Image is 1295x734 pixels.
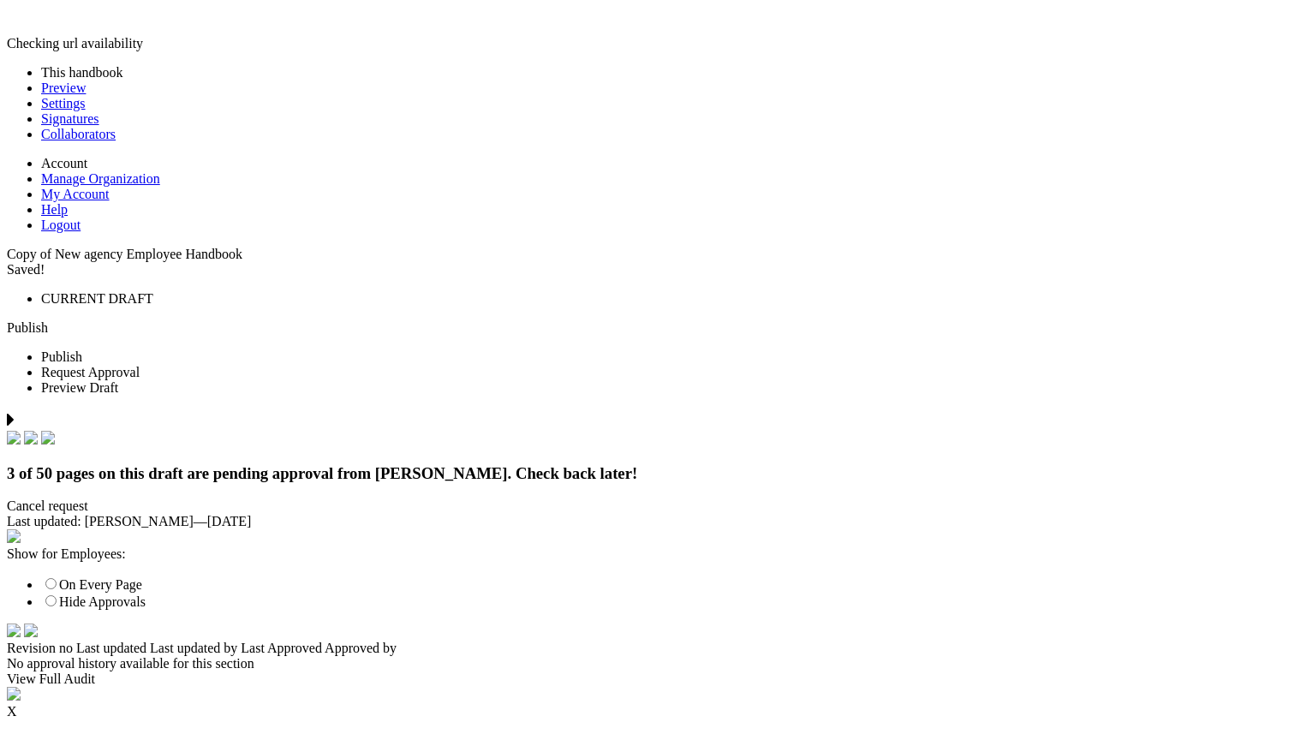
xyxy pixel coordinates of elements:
span: Last updated [76,641,146,655]
span: Publish [41,349,82,364]
a: Manage Organization [41,171,160,186]
a: Settings [41,96,86,110]
img: check.svg [24,431,38,445]
span: Copy of New agency Employee Handbook [7,247,242,261]
a: Preview [41,81,86,95]
div: X [7,704,1288,719]
span: Show for Employees: [7,546,126,561]
a: Help [41,202,68,217]
img: arrow-down-white.svg [24,624,38,637]
img: check.svg [41,431,55,445]
img: eye_approvals.svg [7,529,21,543]
div: View Full Audit [7,671,1288,687]
span: Request Approval [41,365,140,379]
img: time.svg [7,624,21,637]
span: on this draft are pending approval from [PERSON_NAME]. Check back later! [98,464,637,482]
span: Last Approved [241,641,322,655]
span: Cancel request [7,498,88,513]
span: Preview Draft [41,380,118,395]
a: Publish [7,320,48,335]
a: Logout [41,218,81,232]
span: CURRENT DRAFT [41,291,153,306]
span: Checking url availability [7,36,143,51]
input: On Every Page [45,578,57,589]
a: Signatures [41,111,99,126]
img: check.svg [7,431,21,445]
a: My Account [41,187,110,201]
span: 3 of 50 pages [7,464,94,482]
li: This handbook [41,65,1288,81]
img: approvals_airmason.svg [7,687,21,701]
span: [DATE] [207,514,252,528]
li: Account [41,156,1288,171]
span: Revision no [7,641,73,655]
span: Last updated by [150,641,237,655]
div: — [7,514,1288,529]
span: Last updated: [7,514,81,528]
span: No approval history available for this section [7,656,254,671]
label: On Every Page [41,577,142,592]
span: [PERSON_NAME] [85,514,194,528]
a: Collaborators [41,127,116,141]
input: Hide Approvals [45,595,57,606]
span: Approved by [325,641,397,655]
label: Hide Approvals [41,594,146,609]
span: Saved! [7,262,45,277]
